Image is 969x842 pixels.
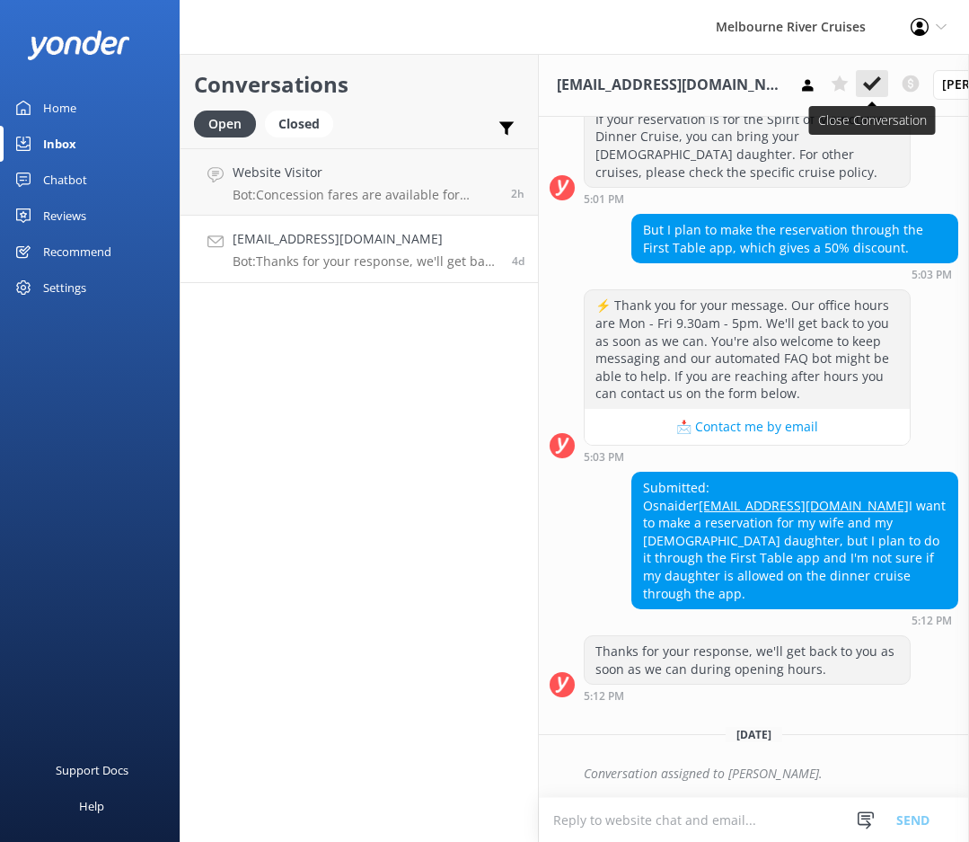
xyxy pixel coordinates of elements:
[43,162,87,198] div: Chatbot
[194,111,256,137] div: Open
[584,758,958,789] div: Conversation assigned to [PERSON_NAME].
[43,234,111,270] div: Recommend
[584,689,911,702] div: Oct 02 2025 05:12pm (UTC +11:00) Australia/Sydney
[27,31,130,60] img: yonder-white-logo.png
[233,253,498,270] p: Bot: Thanks for your response, we'll get back to you as soon as we can during opening hours.
[511,186,524,201] span: Oct 07 2025 10:31am (UTC +11:00) Australia/Sydney
[632,473,957,608] div: Submitted: Osnaider I want to make a reservation for my wife and my [DEMOGRAPHIC_DATA] daughter, ...
[550,758,958,789] div: 2025-10-05T22:11:49.157
[584,450,911,463] div: Oct 02 2025 05:03pm (UTC +11:00) Australia/Sydney
[43,198,86,234] div: Reviews
[512,253,524,269] span: Oct 02 2025 05:12pm (UTC +11:00) Australia/Sydney
[584,192,911,205] div: Oct 02 2025 05:01pm (UTC +11:00) Australia/Sydney
[631,614,958,626] div: Oct 02 2025 05:12pm (UTC +11:00) Australia/Sydney
[56,752,128,788] div: Support Docs
[557,74,785,97] h3: [EMAIL_ADDRESS][DOMAIN_NAME]
[181,148,538,216] a: Website VisitorBot:Concession fares are available for sightseeing cruises to holders of an [DEMOG...
[584,194,624,205] strong: 5:01 PM
[912,616,952,626] strong: 5:12 PM
[43,270,86,306] div: Settings
[181,216,538,283] a: [EMAIL_ADDRESS][DOMAIN_NAME]Bot:Thanks for your response, we'll get back to you as soon as we can...
[585,636,910,684] div: Thanks for your response, we'll get back to you as soon as we can during opening hours.
[233,163,498,182] h4: Website Visitor
[912,270,952,280] strong: 5:03 PM
[194,113,265,133] a: Open
[43,126,76,162] div: Inbox
[79,788,104,824] div: Help
[43,90,76,126] div: Home
[233,187,498,203] p: Bot: Concession fares are available for sightseeing cruises to holders of an [DEMOGRAPHIC_DATA] s...
[233,229,498,249] h4: [EMAIL_ADDRESS][DOMAIN_NAME]
[631,268,958,280] div: Oct 02 2025 05:03pm (UTC +11:00) Australia/Sydney
[632,215,957,262] div: But I plan to make the reservation through the First Table app, which gives a 50% discount.
[699,497,909,514] a: [EMAIL_ADDRESS][DOMAIN_NAME]
[584,691,624,702] strong: 5:12 PM
[726,727,782,742] span: [DATE]
[584,452,624,463] strong: 5:03 PM
[265,111,333,137] div: Closed
[585,290,910,409] div: ⚡ Thank you for your message. Our office hours are Mon - Fri 9.30am - 5pm. We'll get back to you ...
[585,409,910,445] button: 📩 Contact me by email
[265,113,342,133] a: Closed
[194,67,524,102] h2: Conversations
